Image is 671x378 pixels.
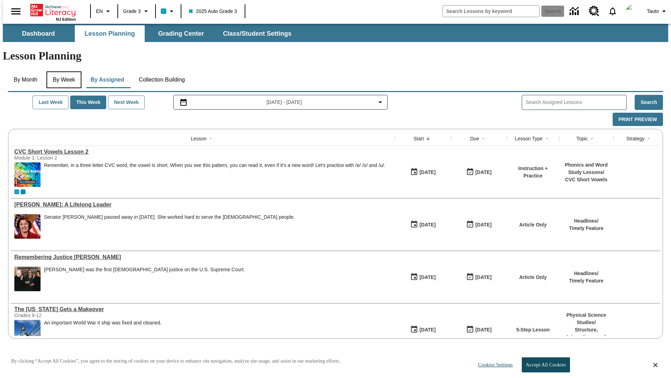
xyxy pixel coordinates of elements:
img: Senator Dianne Feinstein of California smiles with the U.S. flag behind her. [14,214,41,239]
p: Headlines / [569,217,604,225]
div: Remembering Justice O'Connor [14,254,391,260]
span: [DATE] - [DATE] [267,99,302,106]
div: Senator [PERSON_NAME] passed away in [DATE]. She worked hard to serve the [DEMOGRAPHIC_DATA] people. [44,214,295,220]
span: Class/Student Settings [223,30,291,38]
button: Sort [588,134,596,143]
span: Senator Dianne Feinstein passed away in September 2023. She worked hard to serve the American peo... [44,214,295,239]
div: The Missouri Gets a Makeover [14,306,391,313]
div: [DATE] [475,325,491,334]
button: Select a new avatar [622,2,644,20]
p: Timely Feature [569,225,604,232]
div: Topic [576,135,588,142]
div: Strategy [626,135,644,142]
div: [PERSON_NAME] was the first [DEMOGRAPHIC_DATA] justice on the U.S. Supreme Court. [44,267,245,273]
button: By Week [46,71,81,88]
button: Class color is light blue. Change class color [158,5,179,17]
div: Lesson [191,135,207,142]
div: [DATE] [419,273,435,282]
button: Accept All Cookies [522,357,570,372]
img: A group of people gather near the USS Missouri [14,320,41,344]
p: Structure, Interactions, and Properties of Matter [563,326,610,348]
div: Current Class [14,189,19,194]
svg: Collapse Date Range Filter [376,98,384,106]
button: Collection Building [133,71,190,88]
span: Dashboard [22,30,55,38]
button: Grade: Grade 3, Select a grade [120,5,153,17]
button: Dashboard [3,25,73,42]
img: avatar image [626,4,640,18]
button: Language: EN, Select a language [93,5,115,17]
div: Start [413,135,424,142]
div: [DATE] [475,220,491,229]
p: Remember, in a three letter CVC word, the vowel is short. When you see this pattern, you can read... [44,162,385,168]
div: Remember, in a three letter CVC word, the vowel is short. When you see this pattern, you can read... [44,162,385,187]
div: An important World War II ship was fixed and cleaned. [44,320,161,326]
img: CVC Short Vowels Lesson 2. [14,162,41,187]
input: Search Assigned Lessons [526,97,626,107]
button: By Month [8,71,43,88]
span: 2025 Auto Grade 3 [189,8,237,15]
button: 10/15/25: Last day the lesson can be accessed [464,323,494,336]
div: CVC Short Vowels Lesson 2 [14,149,391,155]
button: Select the date range menu item [176,98,385,106]
button: Sort [644,134,653,143]
div: Lesson Type [515,135,542,142]
span: Lesson Planning [85,30,135,38]
button: Grading Center [146,25,216,42]
span: Grading Center [158,30,204,38]
button: Next Week [108,96,145,109]
button: 10/15/25: Last day the lesson can be accessed [464,218,494,231]
p: Headlines / [569,270,604,277]
button: Open side menu [6,1,26,22]
p: Instruction + Practice [510,165,556,180]
button: Class/Student Settings [217,25,297,42]
a: Dianne Feinstein: A Lifelong Leader, Lessons [14,202,391,208]
span: EN [96,8,103,15]
button: Print Preview [613,113,663,126]
button: 10/15/25: Last day the lesson can be accessed [464,271,494,284]
a: Remembering Justice O'Connor, Lessons [14,254,391,260]
p: By clicking “Accept All Cookies”, you agree to the storing of cookies on your device to enhance s... [11,358,340,365]
div: [DATE] [419,325,435,334]
a: Notifications [604,2,622,20]
p: Physical Science Studies / [563,311,610,326]
p: Article Only [519,274,547,281]
div: Sandra Day O'Connor was the first female justice on the U.S. Supreme Court. [44,267,245,291]
a: Home [30,3,76,17]
button: 10/15/25: Last day the lesson can be accessed [464,166,494,179]
div: Grades 9-12 [14,313,119,318]
button: 10/15/25: First time the lesson was available [408,323,438,336]
button: Close [653,362,657,368]
h1: Lesson Planning [3,49,668,62]
button: 10/15/25: First time the lesson was available [408,218,438,231]
input: search field [443,6,539,17]
button: Sort [207,134,215,143]
div: [DATE] [419,168,435,177]
button: 10/15/25: First time the lesson was available [408,166,438,179]
div: An important World War II ship was fixed and cleaned. [44,320,161,344]
button: Cookies Settings [472,358,515,372]
button: Sort [543,134,551,143]
p: CVC Short Vowels [563,176,610,183]
div: SubNavbar [3,25,298,42]
div: OL 2025 Auto Grade 4 [21,189,26,194]
div: [DATE] [475,168,491,177]
span: Grade 3 [123,8,141,15]
button: Sort [424,134,432,143]
button: Sort [479,134,488,143]
div: Due [470,135,479,142]
button: Search [635,95,663,110]
p: Phonics and Word Study Lessons / [563,161,610,176]
div: Module 1: Lesson 2 [14,155,119,161]
img: Chief Justice Warren Burger, wearing a black robe, holds up his right hand and faces Sandra Day O... [14,267,41,291]
p: Article Only [519,221,547,229]
button: Lesson Planning [75,25,145,42]
div: SubNavbar [3,24,668,42]
button: Profile/Settings [644,5,671,17]
div: Dianne Feinstein: A Lifelong Leader [14,202,391,208]
span: Tauto [647,8,659,15]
